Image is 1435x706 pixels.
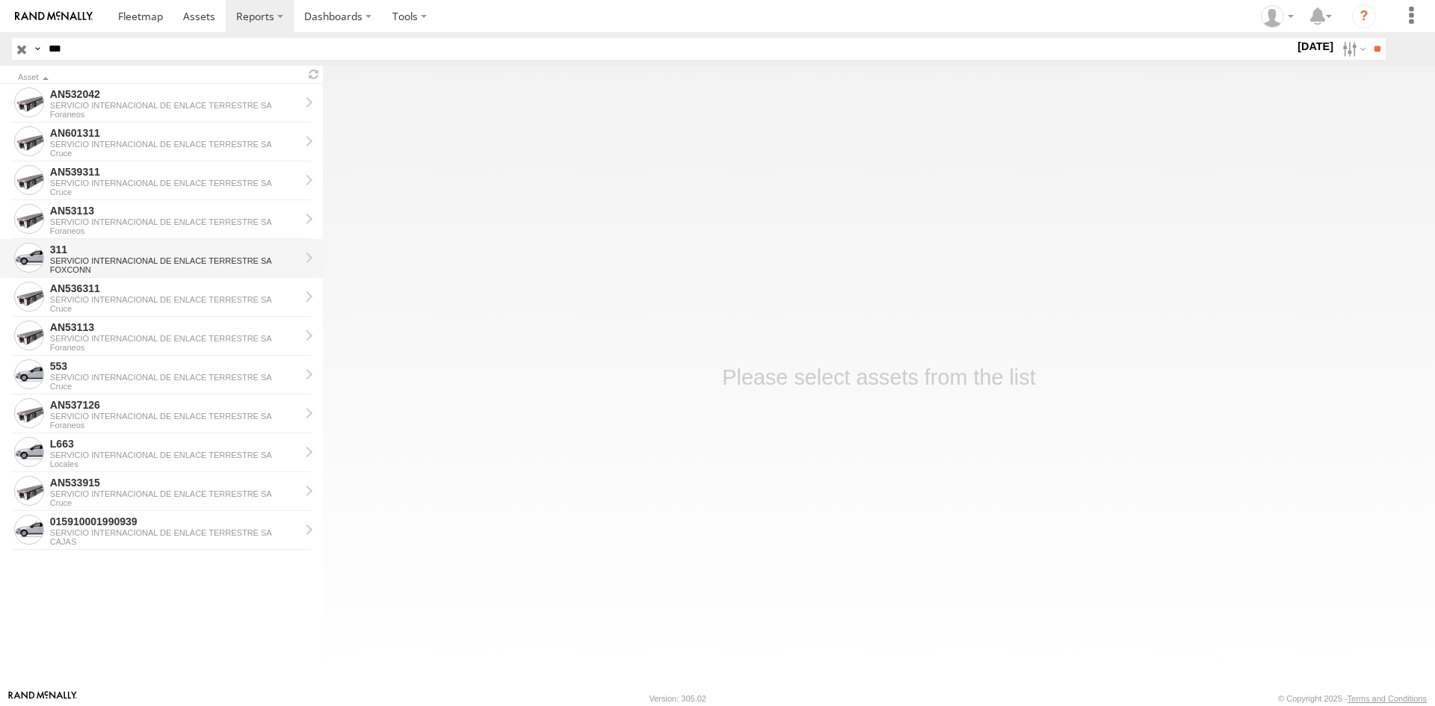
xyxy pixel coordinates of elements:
span: Refresh [305,67,323,81]
div: AN53113 - View Asset History [50,204,300,217]
div: SERVICIO INTERNACIONAL DE ENLACE TERRESTRE SA [50,334,300,343]
div: Cruce [50,382,300,391]
div: SERVICIO INTERNACIONAL DE ENLACE TERRESTRE SA [50,256,300,265]
div: SERVICIO INTERNACIONAL DE ENLACE TERRESTRE SA [50,101,300,110]
div: 015910001990939 - View Asset History [50,515,300,528]
a: Visit our Website [8,691,77,706]
a: Terms and Conditions [1348,694,1427,703]
i: ? [1352,4,1376,28]
div: AN532042 - View Asset History [50,87,300,101]
div: 553 - View Asset History [50,359,300,373]
div: Click to Sort [18,74,299,81]
div: FOXCONN [50,265,300,274]
label: [DATE] [1294,38,1336,55]
div: DAVID ARRIETA [1256,5,1299,28]
div: AN536311 - View Asset History [50,282,300,295]
div: AN533915 - View Asset History [50,476,300,489]
div: Cruce [50,188,300,196]
label: Search Query [31,38,43,60]
div: L663 - View Asset History [50,437,300,450]
div: 311 - View Asset History [50,243,300,256]
div: Cruce [50,304,300,313]
div: Locales [50,459,300,468]
div: SERVICIO INTERNACIONAL DE ENLACE TERRESTRE SA [50,373,300,382]
div: Cruce [50,149,300,158]
div: © Copyright 2025 - [1278,694,1427,703]
div: Foraneos [50,343,300,352]
div: AN539311 - View Asset History [50,165,300,179]
div: SERVICIO INTERNACIONAL DE ENLACE TERRESTRE SA [50,217,300,226]
div: AN537126 - View Asset History [50,398,300,412]
label: Search Filter Options [1336,38,1368,60]
div: SERVICIO INTERNACIONAL DE ENLACE TERRESTRE SA [50,295,300,304]
img: rand-logo.svg [15,11,93,22]
div: Version: 305.02 [649,694,706,703]
div: SERVICIO INTERNACIONAL DE ENLACE TERRESTRE SA [50,179,300,188]
div: SERVICIO INTERNACIONAL DE ENLACE TERRESTRE SA [50,412,300,421]
div: Foraneos [50,226,300,235]
div: Foraneos [50,421,300,430]
div: Cruce [50,498,300,507]
div: CAJAS [50,537,300,546]
div: SERVICIO INTERNACIONAL DE ENLACE TERRESTRE SA [50,528,300,537]
div: Foraneos [50,110,300,119]
div: AN53113 - View Asset History [50,321,300,334]
div: SERVICIO INTERNACIONAL DE ENLACE TERRESTRE SA [50,450,300,459]
div: AN601311 - View Asset History [50,126,300,140]
div: SERVICIO INTERNACIONAL DE ENLACE TERRESTRE SA [50,140,300,149]
div: SERVICIO INTERNACIONAL DE ENLACE TERRESTRE SA [50,489,300,498]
